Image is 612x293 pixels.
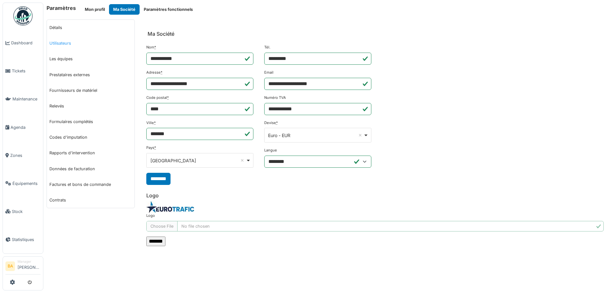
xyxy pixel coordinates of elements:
[47,129,135,145] a: Codes d'imputation
[47,114,135,129] a: Formulaires complétés
[161,70,163,75] abbr: Requis
[3,85,43,113] a: Maintenance
[150,157,246,164] div: [GEOGRAPHIC_DATA]
[264,45,270,50] label: Tél.
[146,120,156,126] label: Ville
[11,40,40,46] span: Dashboard
[146,213,155,218] label: Logo
[47,145,135,161] a: Rapports d'intervention
[3,57,43,85] a: Tickets
[357,132,363,138] button: Remove item: 'EUR'
[47,35,135,51] a: Utilisateurs
[47,20,135,35] a: Détails
[10,152,40,158] span: Zones
[47,51,135,67] a: Les équipes
[146,193,604,199] h6: Logo
[18,259,40,273] li: [PERSON_NAME]
[148,31,174,37] h6: Ma Société
[3,113,43,141] a: Agenda
[154,45,156,49] abbr: Requis
[146,95,169,100] label: Code postal
[264,120,278,126] label: Devise
[264,148,277,153] label: Langue
[12,237,40,243] span: Statistiques
[12,180,40,187] span: Équipements
[264,95,286,100] label: Numéro TVA
[47,192,135,208] a: Contrats
[239,157,245,164] button: Remove item: 'BE'
[146,201,194,213] img: ujex9k2frchr1k2gwa3xjsd2gyjt
[18,259,40,264] div: Manager
[12,209,40,215] span: Stock
[47,5,76,11] h6: Paramètres
[47,67,135,83] a: Prestataires externes
[3,225,43,253] a: Statistiques
[5,259,40,275] a: BA Manager[PERSON_NAME]
[3,169,43,197] a: Équipements
[146,145,156,150] label: Pays
[167,95,169,100] abbr: Requis
[81,4,109,15] button: Mon profil
[109,4,140,15] button: Ma Société
[47,161,135,177] a: Données de facturation
[47,177,135,192] a: Factures et bons de commande
[3,197,43,225] a: Stock
[11,124,40,130] span: Agenda
[5,261,15,271] li: BA
[154,145,156,150] abbr: Requis
[3,141,43,169] a: Zones
[12,96,40,102] span: Maintenance
[154,121,156,125] abbr: Requis
[268,132,363,139] div: Euro - EUR
[264,70,273,75] label: Email
[3,29,43,57] a: Dashboard
[47,98,135,114] a: Relevés
[12,68,40,74] span: Tickets
[47,83,135,98] a: Fournisseurs de matériel
[146,45,156,50] label: Nom
[13,6,33,26] img: Badge_color-CXgf-gQk.svg
[276,121,278,125] abbr: Requis
[140,4,197,15] button: Paramètres fonctionnels
[146,70,163,75] label: Adresse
